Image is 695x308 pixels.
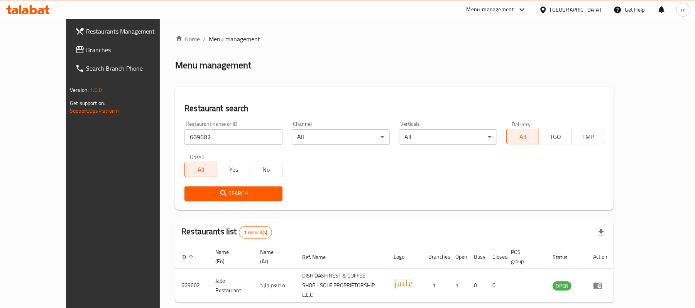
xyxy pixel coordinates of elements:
[587,245,614,269] th: Action
[253,164,279,175] span: No
[70,106,119,116] a: Support.OpsPlatform
[90,85,102,95] span: 1.0.0
[575,131,601,142] span: TMP
[86,64,176,73] span: Search Branch Phone
[681,5,686,14] span: m
[217,162,250,177] button: Yes
[239,226,272,239] div: Total records count
[86,45,176,54] span: Branches
[181,252,196,262] span: ID
[69,59,182,78] a: Search Branch Phone
[203,34,206,44] li: /
[260,247,287,266] span: Name (Ar)
[387,245,422,269] th: Logo
[510,131,536,142] span: All
[70,85,89,95] span: Version:
[296,269,387,303] td: DISH DASH REST & COFFEE SHOP - SOLE PROPRIETORSHIP L.L.C
[184,186,282,201] button: Search
[542,131,568,142] span: TGO
[184,162,217,177] button: All
[468,245,486,269] th: Busy
[69,41,182,59] a: Branches
[550,5,601,14] div: [GEOGRAPHIC_DATA]
[449,245,468,269] th: Open
[302,252,336,262] span: Ref. Name
[184,103,604,114] h2: Restaurant search
[486,245,505,269] th: Closed
[254,269,296,303] td: مطعم جايد
[209,269,254,303] td: Jade Restaurant
[449,269,468,303] td: 1
[486,269,505,303] td: 0
[191,189,276,198] span: Search
[394,274,413,294] img: Jade Restaurant
[175,269,209,303] td: 669602
[175,34,200,44] a: Home
[292,129,390,145] div: All
[181,226,272,239] h2: Restaurants list
[553,281,572,291] div: OPEN
[175,34,614,44] nav: breadcrumb
[70,98,105,108] span: Get support on:
[69,22,182,41] a: Restaurants Management
[190,154,204,159] label: Upsell
[539,129,572,144] button: TGO
[175,59,251,71] h2: Menu management
[422,245,449,269] th: Branches
[512,121,531,127] label: Delivery
[188,164,214,175] span: All
[468,269,486,303] td: 0
[572,129,604,144] button: TMP
[511,247,537,266] span: POS group
[184,129,282,145] input: Search for restaurant name or ID..
[399,129,497,145] div: All
[553,281,572,290] span: OPEN
[175,245,614,303] table: enhanced table
[593,281,607,290] div: Menu
[506,129,539,144] button: All
[239,229,272,236] span: 1 record(s)
[215,247,245,266] span: Name (En)
[467,5,514,14] div: Menu-management
[250,162,282,177] button: No
[592,223,610,242] div: Export file
[86,27,176,36] span: Restaurants Management
[553,252,578,262] span: Status
[220,164,247,175] span: Yes
[422,269,449,303] td: 1
[209,34,260,44] span: Menu management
